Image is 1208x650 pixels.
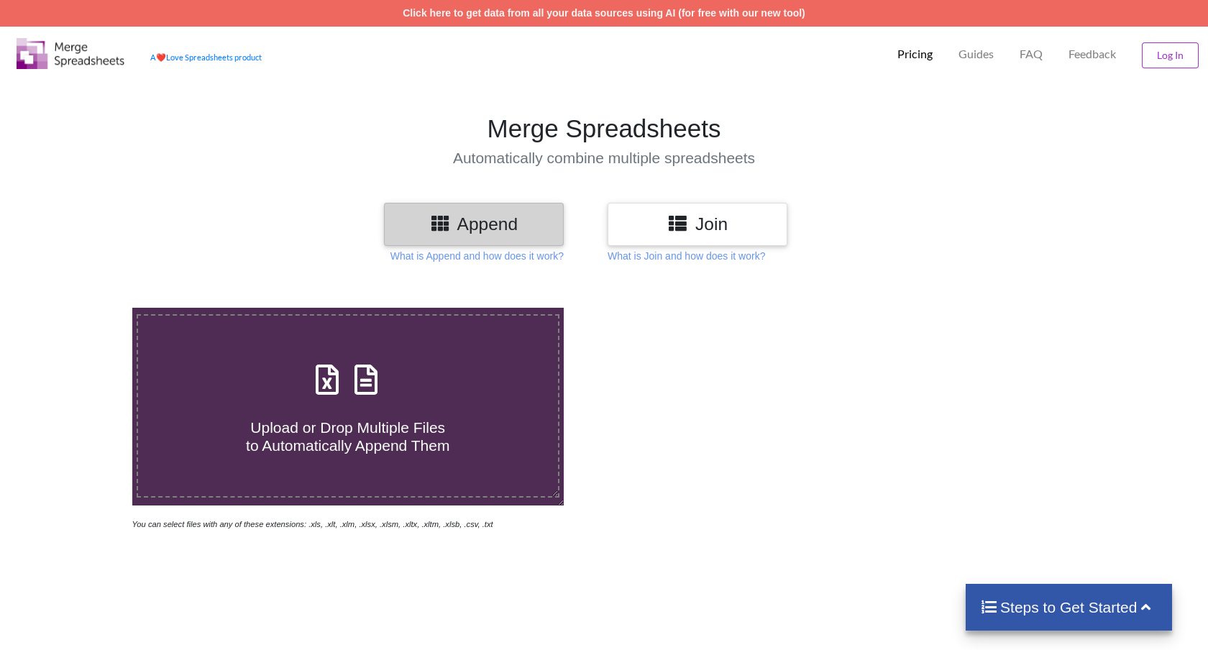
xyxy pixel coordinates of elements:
p: What is Append and how does it work? [390,249,564,263]
button: Log In [1142,42,1199,68]
span: Upload or Drop Multiple Files to Automatically Append Them [246,419,449,454]
h3: Append [395,214,553,234]
a: Click here to get data from all your data sources using AI (for free with our new tool) [403,7,805,19]
h4: Steps to Get Started [980,598,1158,616]
span: heart [156,52,166,62]
p: Pricing [897,47,933,62]
span: Feedback [1069,48,1116,60]
a: AheartLove Spreadsheets product [150,52,262,62]
p: Guides [958,47,994,62]
img: Logo.png [17,38,124,69]
h3: Join [618,214,777,234]
i: You can select files with any of these extensions: .xls, .xlt, .xlm, .xlsx, .xlsm, .xltx, .xltm, ... [132,520,493,528]
p: FAQ [1020,47,1043,62]
p: What is Join and how does it work? [608,249,765,263]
